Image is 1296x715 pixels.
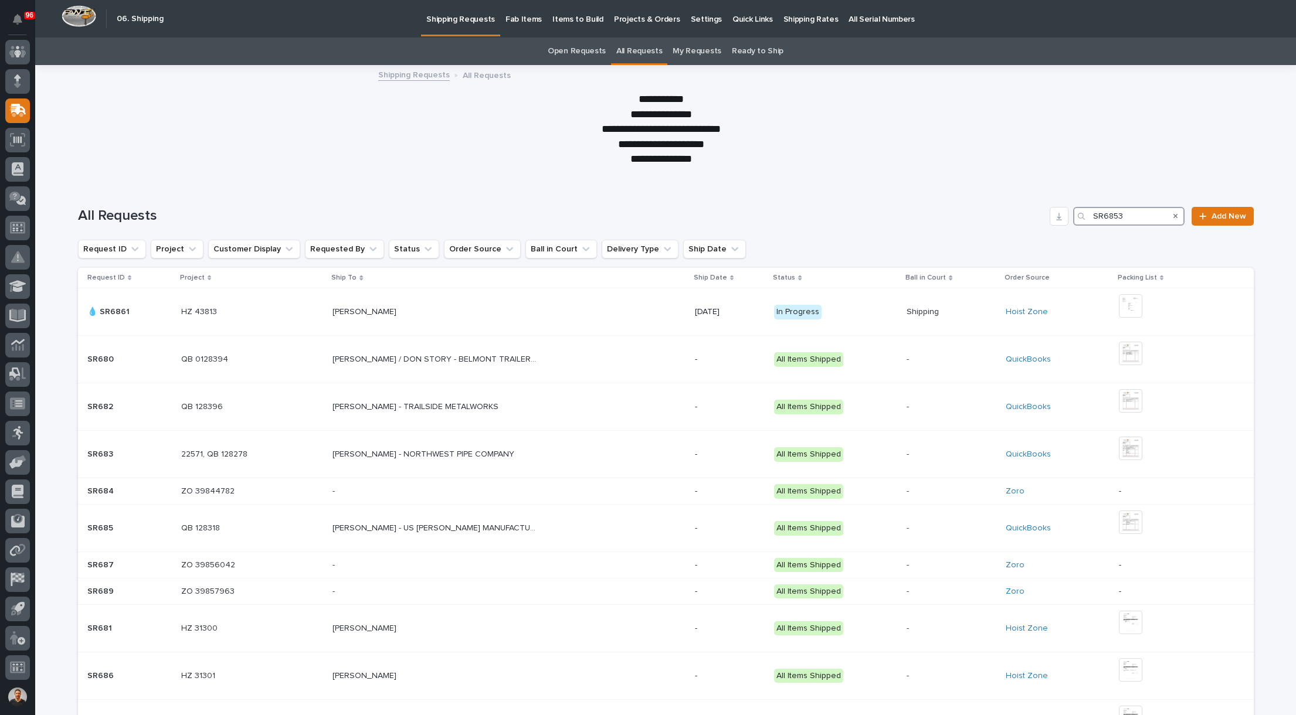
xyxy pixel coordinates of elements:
p: 96 [26,11,33,19]
p: [PERSON_NAME] - US [PERSON_NAME] MANUFACTURING [333,521,540,533]
p: QB 128396 [181,400,225,412]
p: QB 128318 [181,521,222,533]
div: All Items Shipped [774,447,843,462]
p: - [907,669,911,681]
a: Zoro [1006,560,1024,570]
p: - [695,450,765,459]
tr: 💧 SR6861💧 SR6861 HZ 43813HZ 43813 [PERSON_NAME][PERSON_NAME] [DATE]In ProgressShippingShipping Ho... [78,288,1254,336]
a: Add New [1192,207,1253,226]
button: Notifications [5,7,30,32]
a: Hoist Zone [1006,307,1048,317]
p: SR681 [87,621,114,634]
p: - [907,584,911,597]
p: - [333,558,337,570]
p: - [695,523,765,533]
a: Zoro [1006,486,1024,496]
p: - [907,484,911,496]
a: All Requests [616,38,662,65]
button: Status [389,240,439,258]
p: - [1119,486,1235,496]
div: In Progress [774,305,822,319]
p: - [695,560,765,570]
div: Notifications96 [15,14,30,33]
a: Open Requests [548,38,606,65]
button: Delivery Type [602,240,678,258]
p: - [695,486,765,496]
p: SR680 [87,352,116,365]
p: - [695,671,765,681]
p: - [907,521,911,533]
p: 22571, QB 128278 [181,447,250,459]
h2: 06. Shipping [117,14,164,24]
p: SR689 [87,584,116,597]
p: HZ 31301 [181,669,218,681]
button: Project [151,240,203,258]
div: All Items Shipped [774,558,843,573]
p: [PERSON_NAME] - NORTHWEST PIPE COMPANY [333,447,517,459]
p: - [695,355,765,365]
p: SR684 [87,484,116,496]
p: - [907,352,911,365]
button: Customer Display [208,240,300,258]
a: QuickBooks [1006,355,1051,365]
p: Shipping [907,305,941,317]
p: - [1119,560,1235,570]
a: Zoro [1006,587,1024,597]
div: All Items Shipped [774,484,843,499]
p: [PERSON_NAME] / DON STORY - BELMONT TRAILERS LLC [333,352,540,365]
p: All Requests [463,68,511,81]
tr: SR686SR686 HZ 31301HZ 31301 [PERSON_NAME][PERSON_NAME] -All Items Shipped-- Hoist Zone [78,652,1254,700]
a: QuickBooks [1006,402,1051,412]
a: Ready to Ship [732,38,783,65]
p: Request ID [87,271,125,284]
p: - [907,558,911,570]
p: - [1119,587,1235,597]
p: - [333,484,337,496]
a: Hoist Zone [1006,624,1048,634]
input: Search [1073,207,1185,226]
p: ZO 39856042 [181,558,238,570]
p: Packing List [1118,271,1157,284]
p: Ball in Court [905,271,946,284]
img: Workspace Logo [62,5,96,27]
div: All Items Shipped [774,400,843,414]
div: All Items Shipped [774,521,843,536]
h1: All Requests [78,207,1046,224]
tr: SR683SR683 22571, QB 12827822571, QB 128278 [PERSON_NAME] - NORTHWEST PIPE COMPANY[PERSON_NAME] -... [78,431,1254,478]
p: HZ 43813 [181,305,219,317]
p: Project [180,271,205,284]
p: - [695,587,765,597]
p: - [695,402,765,412]
button: Requested By [305,240,384,258]
tr: SR689SR689 ZO 39857963ZO 39857963 -- -All Items Shipped-- Zoro - [78,578,1254,605]
div: All Items Shipped [774,352,843,367]
p: ZO 39844782 [181,484,237,496]
p: SR682 [87,400,116,412]
tr: SR682SR682 QB 128396QB 128396 [PERSON_NAME] - TRAILSIDE METALWORKS[PERSON_NAME] - TRAILSIDE METAL... [78,383,1254,431]
p: SR685 [87,521,116,533]
p: [DATE] [695,307,765,317]
a: Hoist Zone [1006,671,1048,681]
tr: SR681SR681 HZ 31300HZ 31300 [PERSON_NAME][PERSON_NAME] -All Items Shipped-- Hoist Zone [78,605,1254,652]
p: - [695,624,765,634]
tr: SR680SR680 QB 0128394QB 0128394 [PERSON_NAME] / DON STORY - BELMONT TRAILERS LLC[PERSON_NAME] / D... [78,336,1254,383]
p: Ship Date [694,271,727,284]
tr: SR684SR684 ZO 39844782ZO 39844782 -- -All Items Shipped-- Zoro - [78,478,1254,505]
button: Order Source [444,240,521,258]
p: Ship To [331,271,357,284]
button: Ball in Court [525,240,597,258]
a: My Requests [673,38,721,65]
div: All Items Shipped [774,621,843,636]
span: Add New [1212,212,1246,220]
a: QuickBooks [1006,450,1051,459]
a: QuickBooks [1006,523,1051,533]
p: SR687 [87,558,116,570]
button: Request ID [78,240,146,258]
button: users-avatar [5,685,30,709]
p: - [907,400,911,412]
p: Status [773,271,795,284]
p: - [333,584,337,597]
p: SR683 [87,447,116,459]
tr: SR685SR685 QB 128318QB 128318 [PERSON_NAME] - US [PERSON_NAME] MANUFACTURING[PERSON_NAME] - US [P... [78,505,1254,552]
